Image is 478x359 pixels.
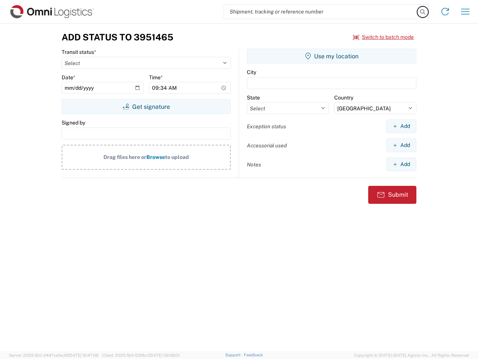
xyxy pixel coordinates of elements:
label: Notes [247,161,261,168]
a: Support [225,353,244,357]
label: Signed by [62,119,85,126]
label: State [247,94,260,101]
button: Get signature [62,99,231,114]
span: [DATE] 10:47:06 [68,353,99,358]
span: Copyright © [DATE]-[DATE] Agistix Inc., All Rights Reserved [354,352,469,359]
label: Date [62,74,75,81]
button: Add [386,157,416,171]
label: Time [149,74,163,81]
h3: Add Status to 3951465 [62,32,173,43]
label: Country [334,94,353,101]
input: Shipment, tracking or reference number [224,4,418,19]
span: Client: 2025.19.0-129fbcf [102,353,180,358]
label: Transit status [62,49,96,55]
span: Server: 2025.19.0-d447cefac8f [9,353,99,358]
span: [DATE] 09:39:01 [149,353,180,358]
a: Feedback [244,353,263,357]
label: Accessorial used [247,142,287,149]
label: City [247,69,256,76]
button: Submit [368,186,416,204]
span: Browse [146,154,165,160]
button: Switch to batch mode [353,31,414,43]
button: Add [386,138,416,152]
span: to upload [165,154,189,160]
button: Use my location [247,49,416,64]
span: Drag files here or [103,154,146,160]
button: Add [386,119,416,133]
label: Exception status [247,123,286,130]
